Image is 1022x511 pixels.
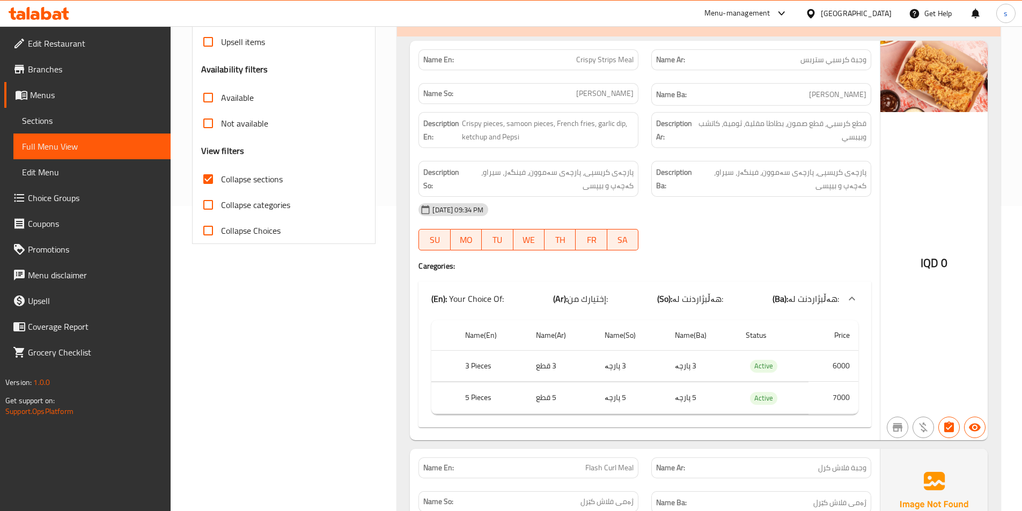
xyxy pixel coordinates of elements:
th: Status [737,320,808,351]
span: [PERSON_NAME] [576,88,634,99]
span: پارچەی کریسپی، پارچەی سەموون، فینگەر، سیراو، کەچەپ و بیپسی [465,166,634,192]
b: (Ar): [553,291,568,307]
td: 3 پارچە [666,350,737,382]
td: 7000 [808,382,858,414]
button: Available [964,417,986,438]
a: Full Menu View [13,134,171,159]
span: Collapse Choices [221,224,281,237]
a: Sections [13,108,171,134]
a: Edit Restaurant [4,31,171,56]
a: Promotions [4,236,171,262]
span: Coverage Report [28,320,162,333]
div: [GEOGRAPHIC_DATA] [821,8,892,19]
button: FR [576,229,607,250]
span: Edit Menu [22,166,162,179]
b: (En): [431,291,447,307]
th: 3 Pieces [457,350,527,382]
th: Name(Ba) [666,320,737,351]
button: SA [607,229,638,250]
b: (So): [657,291,672,307]
strong: Name Ar: [656,54,685,65]
span: s [1004,8,1008,19]
span: Menu disclaimer [28,269,162,282]
strong: Name So: [423,88,453,99]
button: TU [482,229,513,250]
span: Crispy Strips Meal [576,54,634,65]
span: Upsell [28,294,162,307]
span: ژەمی فلاش کێرل [813,496,866,509]
span: Edit Restaurant [28,37,162,50]
span: WE [518,232,540,248]
a: Upsell [4,288,171,314]
span: 0 [941,253,947,273]
span: Active [750,360,777,372]
span: Promotions [28,243,162,256]
h3: View filters [201,145,245,157]
span: Branches [28,63,162,76]
span: 1.0.0 [33,375,50,389]
strong: Name Ar: [656,462,685,473]
a: Menu disclaimer [4,262,171,288]
button: Not branch specific item [887,417,908,438]
span: Choice Groups [28,191,162,204]
strong: Description En: [423,117,460,143]
a: Choice Groups [4,185,171,211]
span: هەڵبژاردنت لە: [672,291,723,307]
td: 6000 [808,350,858,382]
th: Name(Ar) [527,320,596,351]
strong: Name Ba: [656,496,687,509]
a: Grocery Checklist [4,339,171,365]
span: TH [549,232,571,248]
strong: Description Ar: [656,117,696,143]
div: Active [750,360,777,373]
span: Collapse categories [221,198,290,211]
span: TU [486,232,509,248]
span: IQD [921,253,938,273]
th: Name(So) [596,320,666,351]
p: Your Choice Of: [431,292,504,305]
strong: Name Ba: [656,88,687,101]
img: %D9%88%D8%AC%D8%A8%D9%87__%D9%83%D8%B1%D8%B3%D8%A8%D9%8A_%D8%B3%D8%AA%D8%B1%D8%A8%D8%B36389607536... [880,41,988,112]
span: MO [455,232,477,248]
th: Price [808,320,858,351]
th: Name(En) [457,320,527,351]
a: Menus [4,82,171,108]
strong: Name So: [423,496,453,507]
a: Support.OpsPlatform [5,404,73,418]
table: choices table [431,320,858,414]
span: پارچەی کریسپی، پارچەی سەموون، فینگەر، سیراو، کەچەپ و بیپسی [697,166,866,192]
span: Active [750,392,777,404]
span: Grocery Checklist [28,346,162,359]
h3: Availability filters [201,63,268,76]
strong: Name En: [423,54,454,65]
a: Coverage Report [4,314,171,339]
span: Crispy pieces, samoon pieces, French fries, garlic dip, ketchup and Pepsi [462,117,634,143]
h4: Caregories: [418,261,871,271]
button: TH [545,229,576,250]
span: إختيارك من: [568,291,608,307]
span: FR [580,232,602,248]
td: 3 قطع [527,350,596,382]
a: Coupons [4,211,171,236]
button: WE [513,229,545,250]
div: Menu-management [704,7,770,20]
span: Menus [30,88,162,101]
span: Upsell items [221,35,265,48]
b: (Ba): [773,291,788,307]
button: MO [451,229,482,250]
span: وجبة كرسبي ستربس [800,54,866,65]
th: 5 Pieces [457,382,527,414]
strong: Description So: [423,166,462,192]
span: Available [221,91,254,104]
span: Flash Curl Meal [585,462,634,473]
span: SA [612,232,634,248]
button: SU [418,229,450,250]
span: Full Menu View [22,140,162,153]
strong: Name En: [423,462,454,473]
button: Has choices [938,417,960,438]
span: Collapse sections [221,173,283,186]
span: SU [423,232,446,248]
span: [PERSON_NAME] [809,88,866,101]
span: Sections [22,114,162,127]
